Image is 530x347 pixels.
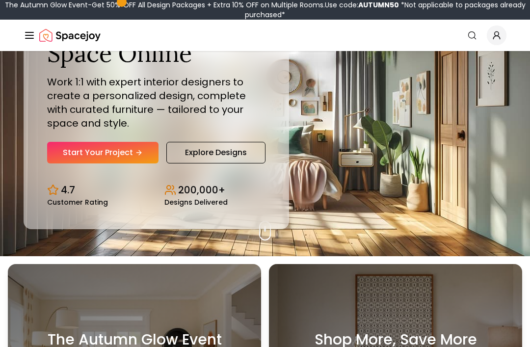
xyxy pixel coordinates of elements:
[164,199,228,206] small: Designs Delivered
[47,175,265,206] div: Design stats
[47,199,108,206] small: Customer Rating
[178,183,225,197] p: 200,000+
[39,26,101,45] img: Spacejoy Logo
[47,142,159,163] a: Start Your Project
[47,11,265,67] h1: Design Your Dream Space Online
[166,142,265,163] a: Explore Designs
[61,183,75,197] p: 4.7
[39,26,101,45] a: Spacejoy
[24,20,506,51] nav: Global
[47,75,265,130] p: Work 1:1 with expert interior designers to create a personalized design, complete with curated fu...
